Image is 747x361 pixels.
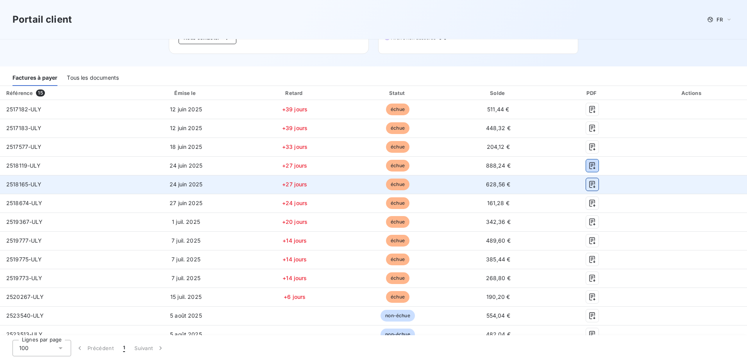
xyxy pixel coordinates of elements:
span: 888,24 € [486,162,511,169]
span: échue [386,197,409,209]
span: 2519777-ULY [6,237,42,244]
span: 448,32 € [486,125,511,131]
span: +6 jours [284,293,306,300]
span: +27 jours [282,162,307,169]
span: échue [386,216,409,228]
button: Précédent [71,340,118,356]
div: Factures à payer [13,70,57,86]
span: 1 [123,344,125,352]
span: échue [386,104,409,115]
span: non-échue [381,310,415,322]
span: échue [386,291,409,303]
span: 2523540-ULY [6,312,44,319]
span: 628,56 € [486,181,510,188]
span: 2517183-ULY [6,125,42,131]
span: 2523513-ULY [6,331,43,338]
span: 2518674-ULY [6,200,43,206]
span: échue [386,235,409,247]
span: échue [386,179,409,190]
span: 2518165-ULY [6,181,42,188]
span: 5 août 2025 [170,312,202,319]
div: PDF [549,89,635,97]
span: +14 jours [282,237,307,244]
span: échue [386,141,409,153]
span: 204,12 € [487,143,510,150]
span: 2517577-ULY [6,143,42,150]
span: échue [386,160,409,172]
span: 2517182-ULY [6,106,42,113]
span: 482,04 € [486,331,511,338]
span: 7 juil. 2025 [172,275,200,281]
span: 15 juil. 2025 [170,293,202,300]
span: 2519775-ULY [6,256,42,263]
div: Émise le [131,89,241,97]
span: 2520267-ULY [6,293,44,300]
span: +33 jours [282,143,307,150]
span: 385,44 € [486,256,510,263]
span: 268,80 € [486,275,511,281]
span: 511,44 € [487,106,509,113]
div: Actions [638,89,745,97]
span: échue [386,122,409,134]
span: 2519773-ULY [6,275,43,281]
span: 489,60 € [486,237,511,244]
span: +39 jours [282,106,307,113]
span: 161,28 € [487,200,509,206]
span: 12 juin 2025 [170,125,202,131]
span: 15 [36,89,45,97]
span: 554,04 € [486,312,510,319]
button: Suivant [130,340,169,356]
div: Solde [450,89,546,97]
span: 24 juin 2025 [170,181,203,188]
span: +27 jours [282,181,307,188]
button: 1 [118,340,130,356]
span: échue [386,254,409,265]
span: 190,20 € [486,293,510,300]
span: +39 jours [282,125,307,131]
span: 18 juin 2025 [170,143,202,150]
span: +20 jours [282,218,307,225]
span: 1 juil. 2025 [172,218,200,225]
span: 7 juil. 2025 [172,237,200,244]
span: 24 juin 2025 [170,162,203,169]
div: Statut [348,89,447,97]
span: FR [717,16,723,23]
span: 100 [19,344,29,352]
span: +14 jours [282,275,307,281]
span: non-échue [381,329,415,340]
h3: Portail client [13,13,72,27]
span: 2519367-ULY [6,218,43,225]
span: 12 juin 2025 [170,106,202,113]
div: Retard [244,89,345,97]
span: +24 jours [282,200,307,206]
span: 27 juin 2025 [170,200,202,206]
span: 342,36 € [486,218,511,225]
span: 2518119-ULY [6,162,41,169]
div: Tous les documents [67,70,119,86]
span: 7 juil. 2025 [172,256,200,263]
span: échue [386,272,409,284]
span: +14 jours [282,256,307,263]
div: Référence [6,90,33,96]
span: 5 août 2025 [170,331,202,338]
